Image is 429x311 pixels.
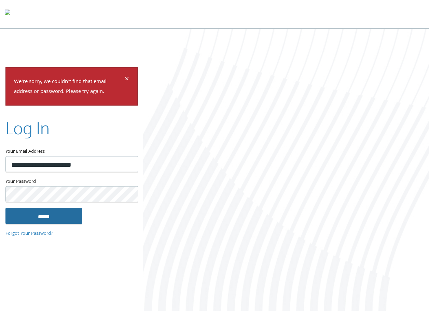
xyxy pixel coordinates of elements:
[5,116,50,139] h2: Log In
[125,73,129,86] span: ×
[5,7,10,21] img: todyl-logo-dark.svg
[14,77,124,97] p: We're sorry, we couldn't find that email address or password. Please try again.
[5,177,138,186] label: Your Password
[5,230,53,238] a: Forgot Your Password?
[125,76,129,84] button: Dismiss alert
